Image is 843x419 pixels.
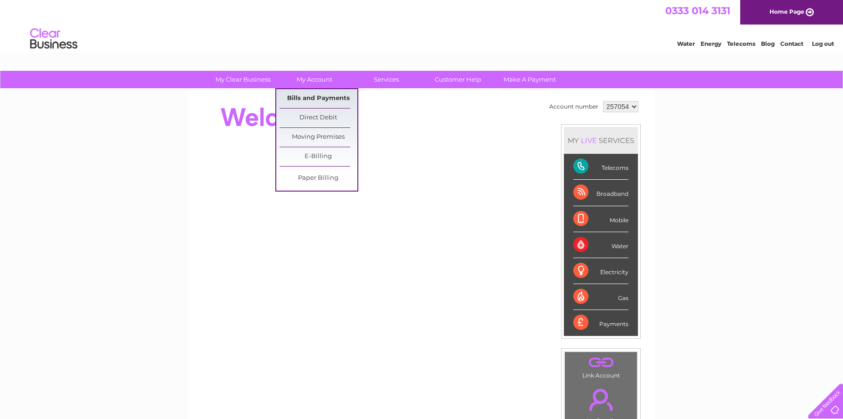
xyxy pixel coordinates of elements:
[573,180,628,206] div: Broadband
[665,5,730,17] a: 0333 014 3131
[573,232,628,258] div: Water
[564,127,638,154] div: MY SERVICES
[564,352,637,381] td: Link Account
[280,147,357,166] a: E-Billing
[567,383,635,416] a: .
[727,40,755,47] a: Telecoms
[567,354,635,371] a: .
[204,71,282,88] a: My Clear Business
[280,169,357,188] a: Paper Billing
[573,258,628,284] div: Electricity
[280,89,357,108] a: Bills and Payments
[701,40,721,47] a: Energy
[280,109,357,127] a: Direct Debit
[547,99,601,115] td: Account number
[280,128,357,147] a: Moving Premises
[780,40,803,47] a: Contact
[573,310,628,335] div: Payments
[419,71,497,88] a: Customer Help
[579,136,599,145] div: LIVE
[573,206,628,232] div: Mobile
[30,25,78,53] img: logo.png
[677,40,695,47] a: Water
[573,284,628,310] div: Gas
[347,71,425,88] a: Services
[276,71,354,88] a: My Account
[761,40,775,47] a: Blog
[199,5,645,46] div: Clear Business is a trading name of Verastar Limited (registered in [GEOGRAPHIC_DATA] No. 3667643...
[491,71,569,88] a: Make A Payment
[812,40,834,47] a: Log out
[573,154,628,180] div: Telecoms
